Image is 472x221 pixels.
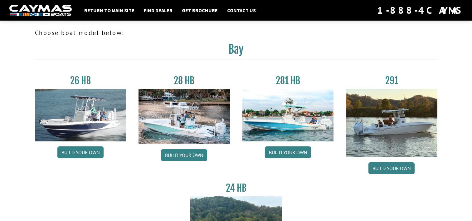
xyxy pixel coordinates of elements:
h2: Bay [35,42,437,60]
a: Build your own [161,149,207,161]
a: Contact Us [224,6,259,14]
div: 1-888-4CAYMAS [377,3,463,17]
a: Find Dealer [141,6,176,14]
img: 26_new_photo_resized.jpg [35,89,126,141]
h3: 24 HB [190,182,282,194]
img: white-logo-c9c8dbefe5ff5ceceb0f0178aa75bf4bb51f6bca0971e226c86eb53dfe498488.png [9,5,72,16]
img: 28_hb_thumbnail_for_caymas_connect.jpg [139,89,230,144]
a: Get Brochure [179,6,221,14]
img: 28-hb-twin.jpg [242,89,334,141]
p: Choose boat model below: [35,28,437,37]
a: Return to main site [81,6,138,14]
h3: 281 HB [242,75,334,86]
a: Build your own [57,146,104,158]
img: 291_Thumbnail.jpg [346,89,437,157]
h3: 28 HB [139,75,230,86]
h3: 26 HB [35,75,126,86]
h3: 291 [346,75,437,86]
a: Build your own [368,162,415,174]
a: Build your own [265,146,311,158]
